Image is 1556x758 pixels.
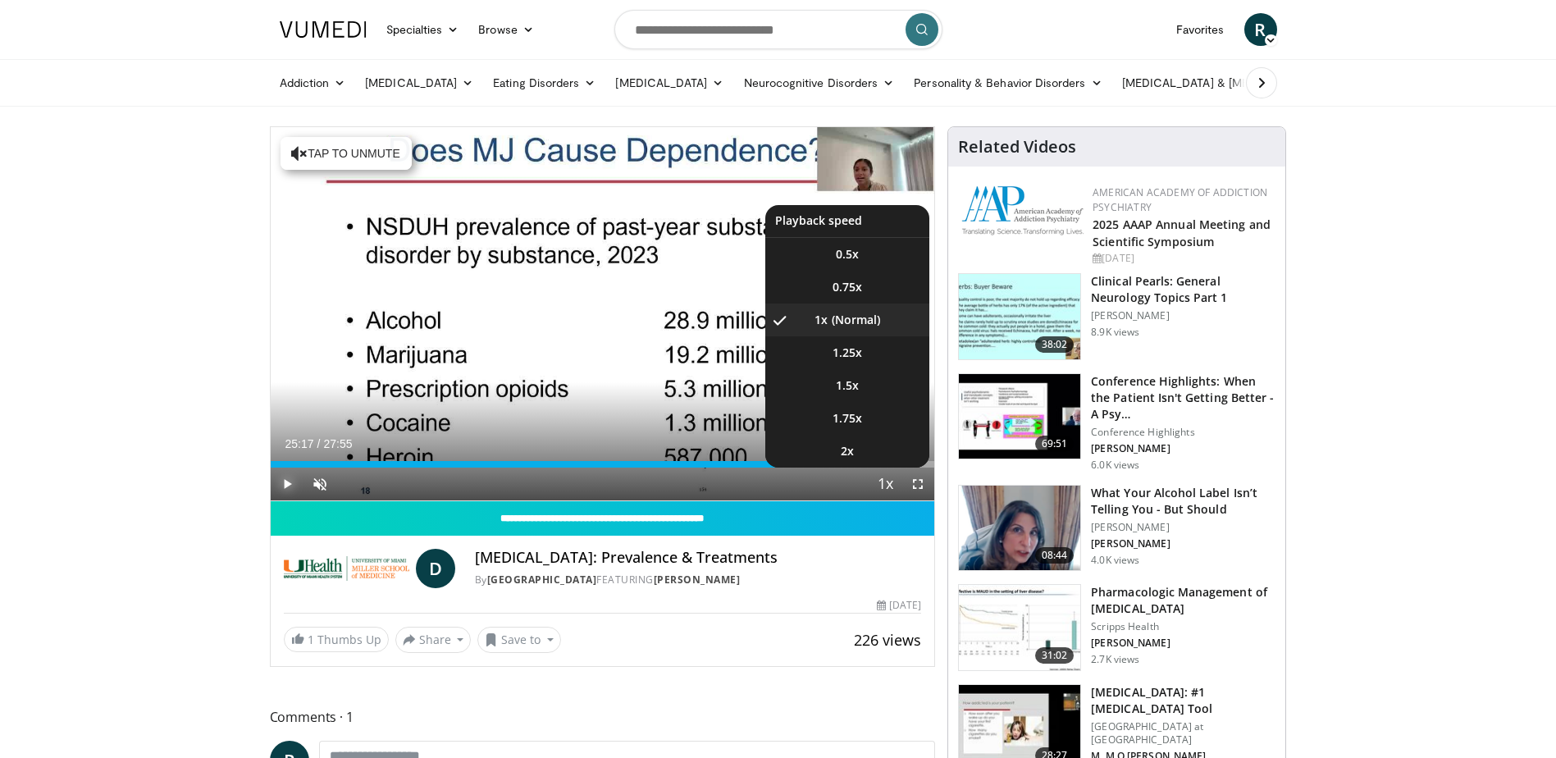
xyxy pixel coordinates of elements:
[1091,620,1275,633] p: Scripps Health
[836,246,859,263] span: 0.5x
[1091,584,1275,617] h3: Pharmacologic Management of [MEDICAL_DATA]
[1091,485,1275,518] h3: What Your Alcohol Label Isn’t Telling You - But Should
[487,573,597,587] a: [GEOGRAPHIC_DATA]
[605,66,733,99] a: [MEDICAL_DATA]
[1091,426,1275,439] p: Conference Highlights
[1091,684,1275,717] h3: [MEDICAL_DATA]: #1 [MEDICAL_DATA] Tool
[281,137,412,170] button: Tap to unmute
[395,627,472,653] button: Share
[958,373,1275,472] a: 69:51 Conference Highlights: When the Patient Isn't Getting Better - A Psy… Conference Highlights...
[614,10,942,49] input: Search topics, interventions
[1166,13,1234,46] a: Favorites
[483,66,605,99] a: Eating Disorders
[833,410,862,427] span: 1.75x
[961,185,1084,235] img: f7c290de-70ae-47e0-9ae1-04035161c232.png.150x105_q85_autocrop_double_scale_upscale_version-0.2.png
[1091,309,1275,322] p: [PERSON_NAME]
[901,468,934,500] button: Fullscreen
[303,468,336,500] button: Unmute
[1093,217,1271,249] a: 2025 AAAP Annual Meeting and Scientific Symposium
[1035,436,1075,452] span: 69:51
[1091,373,1275,422] h3: Conference Highlights: When the Patient Isn't Getting Better - A Psy…
[284,627,389,652] a: 1 Thumbs Up
[284,549,409,588] img: University of Miami
[1091,720,1275,747] p: [GEOGRAPHIC_DATA] at [GEOGRAPHIC_DATA]
[1091,273,1275,306] h3: Clinical Pearls: General Neurology Topics Part 1
[376,13,469,46] a: Specialties
[1244,13,1277,46] a: R
[833,345,862,361] span: 1.25x
[355,66,483,99] a: [MEDICAL_DATA]
[958,485,1275,572] a: 08:44 What Your Alcohol Label Isn’t Telling You - But Should [PERSON_NAME] [PERSON_NAME] 4.0K views
[1091,326,1139,339] p: 8.9K views
[959,374,1080,459] img: 4362ec9e-0993-4580-bfd4-8e18d57e1d49.150x105_q85_crop-smart_upscale.jpg
[1091,537,1275,550] p: [PERSON_NAME]
[959,274,1080,359] img: 91ec4e47-6cc3-4d45-a77d-be3eb23d61cb.150x105_q85_crop-smart_upscale.jpg
[869,468,901,500] button: Playback Rate
[958,273,1275,360] a: 38:02 Clinical Pearls: General Neurology Topics Part 1 [PERSON_NAME] 8.9K views
[475,573,921,587] div: By FEATURING
[270,66,356,99] a: Addiction
[1091,653,1139,666] p: 2.7K views
[904,66,1111,99] a: Personality & Behavior Disorders
[1091,554,1139,567] p: 4.0K views
[654,573,741,587] a: [PERSON_NAME]
[841,443,854,459] span: 2x
[477,627,561,653] button: Save to
[1091,442,1275,455] p: [PERSON_NAME]
[308,632,314,647] span: 1
[285,437,314,450] span: 25:17
[1035,336,1075,353] span: 38:02
[815,312,828,328] span: 1x
[734,66,905,99] a: Neurocognitive Disorders
[416,549,455,588] a: D
[270,706,936,728] span: Comments 1
[475,549,921,567] h4: [MEDICAL_DATA]: Prevalence & Treatments
[1035,647,1075,664] span: 31:02
[1091,459,1139,472] p: 6.0K views
[1093,185,1267,214] a: American Academy of Addiction Psychiatry
[836,377,859,394] span: 1.5x
[317,437,321,450] span: /
[959,585,1080,670] img: b20a009e-c028-45a8-b15f-eefb193e12bc.150x105_q85_crop-smart_upscale.jpg
[958,584,1275,671] a: 31:02 Pharmacologic Management of [MEDICAL_DATA] Scripps Health [PERSON_NAME] 2.7K views
[271,127,935,501] video-js: Video Player
[280,21,367,38] img: VuMedi Logo
[468,13,544,46] a: Browse
[1035,547,1075,564] span: 08:44
[1093,251,1272,266] div: [DATE]
[877,598,921,613] div: [DATE]
[271,461,935,468] div: Progress Bar
[271,468,303,500] button: Play
[323,437,352,450] span: 27:55
[958,137,1076,157] h4: Related Videos
[1091,521,1275,534] p: [PERSON_NAME]
[1112,66,1347,99] a: [MEDICAL_DATA] & [MEDICAL_DATA]
[959,486,1080,571] img: 3c46fb29-c319-40f0-ac3f-21a5db39118c.png.150x105_q85_crop-smart_upscale.png
[854,630,921,650] span: 226 views
[833,279,862,295] span: 0.75x
[1091,637,1275,650] p: [PERSON_NAME]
